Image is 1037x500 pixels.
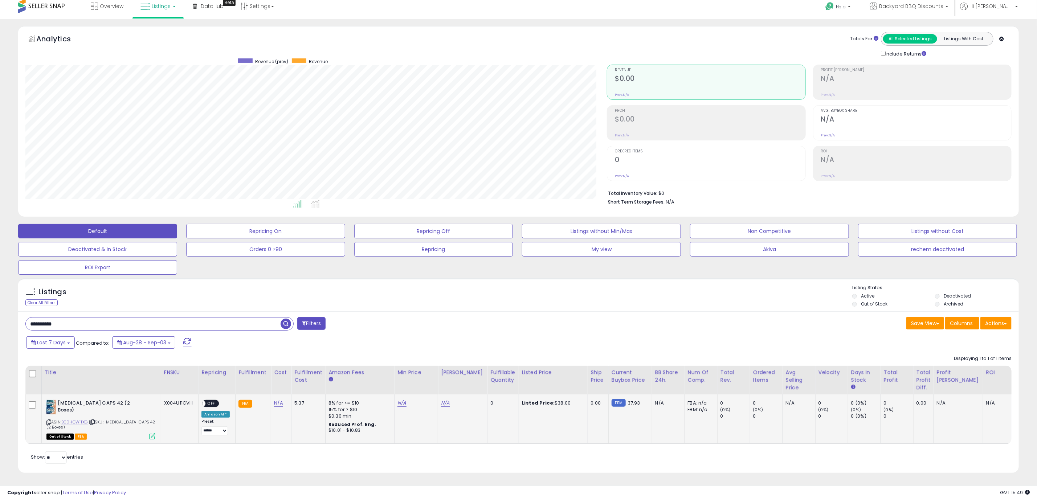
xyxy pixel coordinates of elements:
[186,224,345,238] button: Repricing On
[37,339,66,346] span: Last 7 Days
[688,400,712,406] div: FBA: n/a
[850,36,878,42] div: Totals For
[720,413,750,419] div: 0
[522,224,681,238] button: Listings without Min/Max
[821,156,1011,165] h2: N/A
[883,34,937,44] button: All Selected Listings
[1000,489,1030,496] span: 2025-09-11 15:49 GMT
[328,421,376,427] b: Reduced Prof. Rng.
[825,2,834,11] i: Get Help
[944,293,971,299] label: Deactivated
[238,369,268,376] div: Fulfillment
[884,400,913,406] div: 0
[238,400,252,408] small: FBA
[328,369,391,376] div: Amazon Fees
[821,115,1011,125] h2: N/A
[328,427,389,434] div: $10.01 - $10.83
[46,434,74,440] span: All listings that are currently out of stock and unavailable for purchase on Amazon
[615,93,629,97] small: Prev: N/A
[100,3,123,10] span: Overview
[851,384,856,390] small: Days In Stock.
[26,336,75,349] button: Last 7 Days
[441,399,450,407] a: N/A
[628,399,640,406] span: 37.93
[25,299,58,306] div: Clear All Filters
[688,369,714,384] div: Num of Comp.
[786,369,812,392] div: Avg Selling Price
[690,242,849,257] button: Akiva
[591,369,605,384] div: Ship Price
[18,224,177,238] button: Default
[666,198,674,205] span: N/A
[884,407,894,413] small: (0%)
[38,287,66,297] h5: Listings
[201,369,232,376] div: Repricing
[201,3,224,10] span: DataHub
[858,224,1017,238] button: Listings without Cost
[690,224,849,238] button: Non Competitive
[164,369,196,376] div: FNSKU
[986,400,1010,406] div: N/A
[753,369,780,384] div: Ordered Items
[46,419,155,430] span: | SKU: [MEDICAL_DATA] CAPS 42 (2 Boxes)
[441,369,484,376] div: [PERSON_NAME]
[274,369,288,376] div: Cost
[944,301,963,307] label: Archived
[861,293,874,299] label: Active
[818,413,848,419] div: 0
[397,399,406,407] a: N/A
[786,400,810,406] div: N/A
[522,242,681,257] button: My view
[655,400,679,406] div: N/A
[720,407,731,413] small: (0%)
[821,93,835,97] small: Prev: N/A
[954,355,1012,362] div: Displaying 1 to 1 of 1 items
[916,400,928,406] div: 0.00
[397,369,435,376] div: Min Price
[884,369,910,384] div: Total Profit
[753,407,763,413] small: (0%)
[164,400,193,406] div: X004U11CVH
[294,400,320,406] div: 5.37
[879,3,943,10] span: Backyard BBQ Discounts
[612,369,649,384] div: Current Buybox Price
[255,58,288,65] span: Revenue (prev)
[937,34,991,44] button: Listings With Cost
[7,489,34,496] strong: Copyright
[522,369,585,376] div: Listed Price
[615,109,805,113] span: Profit
[945,317,979,329] button: Columns
[753,400,783,406] div: 0
[294,369,322,384] div: Fulfillment Cost
[328,376,333,383] small: Amazon Fees.
[615,174,629,178] small: Prev: N/A
[836,4,846,10] span: Help
[45,369,158,376] div: Title
[655,369,682,384] div: BB Share 24h.
[615,115,805,125] h2: $0.00
[186,242,345,257] button: Orders 0 >90
[821,174,835,178] small: Prev: N/A
[821,74,1011,84] h2: N/A
[18,260,177,275] button: ROI Export
[274,399,283,407] a: N/A
[490,369,515,384] div: Fulfillable Quantity
[201,419,230,435] div: Preset:
[851,400,881,406] div: 0 (0%)
[615,156,805,165] h2: 0
[821,68,1011,72] span: Profit [PERSON_NAME]
[980,317,1012,329] button: Actions
[61,419,88,425] a: B00HCW1TXG
[46,400,155,439] div: ASIN:
[328,413,389,419] div: $0.30 min
[969,3,1013,10] span: Hi [PERSON_NAME]
[688,406,712,413] div: FBM: n/a
[297,317,326,330] button: Filters
[821,109,1011,113] span: Avg. Buybox Share
[720,369,747,384] div: Total Rev.
[937,400,977,406] div: N/A
[522,400,582,406] div: $38.00
[852,284,1019,291] p: Listing States:
[950,320,973,327] span: Columns
[720,400,750,406] div: 0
